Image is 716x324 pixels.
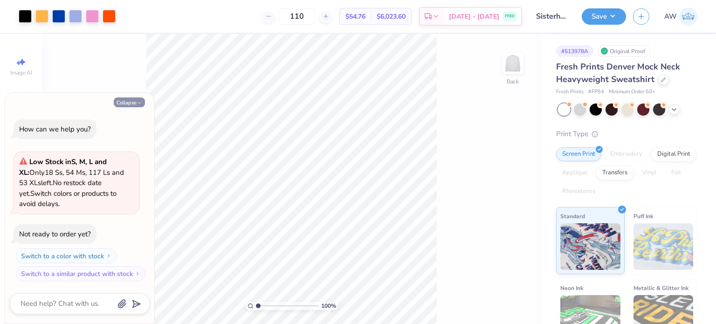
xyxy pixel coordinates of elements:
[560,223,620,270] img: Standard
[16,248,117,263] button: Switch to a color with stock
[598,45,650,57] div: Original Proof
[10,69,32,76] span: Image AI
[633,223,694,270] img: Puff Ink
[16,266,145,281] button: Switch to a similar product with stock
[664,11,677,22] span: AW
[636,166,662,180] div: Vinyl
[19,178,102,198] span: No restock date yet.
[321,302,336,310] span: 100 %
[609,88,655,96] span: Minimum Order: 50 +
[114,97,145,107] button: Collapse
[556,166,593,180] div: Applique
[106,253,111,259] img: Switch to a color with stock
[529,7,575,26] input: Untitled Design
[279,8,315,25] input: – –
[19,157,124,208] span: Only 18 Ss, 54 Ms, 117 Ls and 53 XLs left. Switch colors or products to avoid delays.
[503,54,522,73] img: Back
[582,8,626,25] button: Save
[135,271,140,276] img: Switch to a similar product with stock
[556,45,593,57] div: # 513978A
[19,124,91,134] div: How can we help you?
[505,13,515,20] span: FREE
[633,283,688,293] span: Metallic & Glitter Ink
[633,211,653,221] span: Puff Ink
[19,157,107,177] strong: Low Stock in S, M, L and XL :
[556,88,584,96] span: Fresh Prints
[449,12,499,21] span: [DATE] - [DATE]
[556,147,601,161] div: Screen Print
[651,147,696,161] div: Digital Print
[664,7,697,26] a: AW
[556,129,697,139] div: Print Type
[665,166,687,180] div: Foil
[588,88,604,96] span: # FP94
[556,61,680,85] span: Fresh Prints Denver Mock Neck Heavyweight Sweatshirt
[556,185,601,199] div: Rhinestones
[596,166,633,180] div: Transfers
[560,211,585,221] span: Standard
[604,147,648,161] div: Embroidery
[19,229,91,239] div: Not ready to order yet?
[345,12,365,21] span: $54.76
[679,7,697,26] img: Andrew Wells
[507,77,519,86] div: Back
[560,283,583,293] span: Neon Ink
[377,12,406,21] span: $6,023.60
